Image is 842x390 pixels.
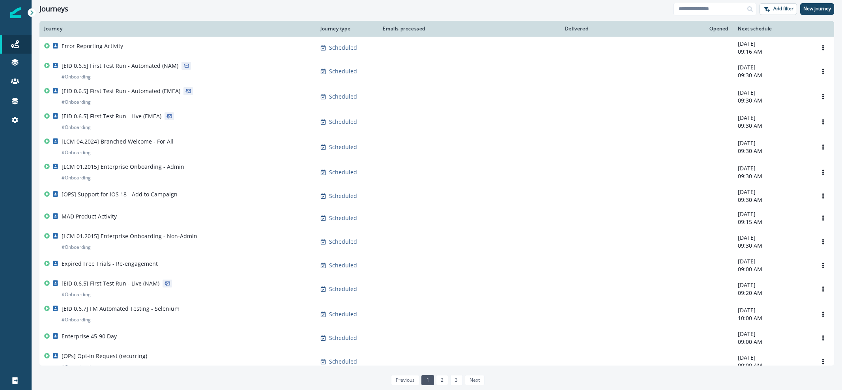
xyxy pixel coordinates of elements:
a: Enterprise 45-90 DayScheduled-[DATE]09:00 AMOptions [39,327,834,349]
a: Page 3 [450,375,462,385]
button: Options [817,212,829,224]
p: # Onboarding [62,73,91,81]
button: Options [817,141,829,153]
div: Emails processed [380,26,425,32]
div: Next schedule [738,26,807,32]
p: MAD Product Activity [62,213,117,220]
p: [DATE] [738,258,807,265]
p: [DATE] [738,188,807,196]
a: Error Reporting ActivityScheduled-[DATE]09:16 AMOptions [39,37,834,59]
a: [EID 0.6.5] First Test Run - Automated (NAM)#OnboardingScheduled-[DATE]09:30 AMOptions [39,59,834,84]
p: 09:30 AM [738,122,807,130]
button: Options [817,42,829,54]
p: [DATE] [738,63,807,71]
button: Options [817,259,829,271]
p: 09:30 AM [738,196,807,204]
p: 09:00 AM [738,362,807,369]
p: 09:00 AM [738,265,807,273]
p: Add filter [773,6,793,11]
p: 09:16 AM [738,48,807,56]
p: Scheduled [329,143,357,151]
button: Add filter [760,3,797,15]
p: # Onboarding [62,316,91,324]
p: Enterprise 45-90 Day [62,332,117,340]
p: Scheduled [329,192,357,200]
a: [LCM 04.2024] Branched Welcome - For All#OnboardingScheduled-[DATE]09:30 AMOptions [39,134,834,160]
p: New journey [803,6,831,11]
a: MAD Product ActivityScheduled-[DATE]09:15 AMOptions [39,207,834,229]
p: [EID 0.6.5] First Test Run - Automated (EMEA) [62,87,180,95]
div: Delivered [435,26,588,32]
p: [DATE] [738,281,807,289]
p: # Operational [62,363,91,371]
button: Options [817,283,829,295]
p: Scheduled [329,285,357,293]
p: [DATE] [738,306,807,314]
img: Inflection [10,7,21,18]
p: Scheduled [329,44,357,52]
button: Options [817,236,829,248]
p: # Onboarding [62,174,91,182]
p: # Onboarding [62,149,91,157]
button: Options [817,65,829,77]
p: [OPS] Support for iOS 18 - Add to Campaign [62,190,178,198]
p: Scheduled [329,214,357,222]
p: # Onboarding [62,243,91,251]
p: [DATE] [738,40,807,48]
p: [DATE] [738,89,807,97]
button: Options [817,356,829,368]
p: Error Reporting Activity [62,42,123,50]
p: [DATE] [738,114,807,122]
a: [OPs] Opt-in Request (recurring)#OperationalScheduled-[DATE]09:00 AMOptions [39,349,834,374]
p: 10:00 AM [738,314,807,322]
p: [DATE] [738,139,807,147]
div: Opened [598,26,728,32]
p: 09:30 AM [738,147,807,155]
p: [EID 0.6.5] First Test Run - Live (EMEA) [62,112,161,120]
p: Scheduled [329,118,357,126]
a: [EID 0.6.7] FM Automated Testing - Selenium#OnboardingScheduled-[DATE]10:00 AMOptions [39,302,834,327]
a: Expired Free Trials - Re-engagementScheduled-[DATE]09:00 AMOptions [39,254,834,276]
ul: Pagination [389,375,485,385]
p: [LCM 01.2015] Enterprise Onboarding - Admin [62,163,184,171]
button: Options [817,190,829,202]
a: Page 2 [436,375,448,385]
p: [EID 0.6.7] FM Automated Testing - Selenium [62,305,180,313]
h1: Journeys [39,5,68,13]
div: Journey type [320,26,370,32]
a: [EID 0.6.5] First Test Run - Automated (EMEA)#OnboardingScheduled-[DATE]09:30 AMOptions [39,84,834,109]
p: Scheduled [329,93,357,101]
p: [OPs] Opt-in Request (recurring) [62,352,147,360]
p: [DATE] [738,330,807,338]
p: Scheduled [329,261,357,269]
p: 09:30 AM [738,71,807,79]
p: 09:15 AM [738,218,807,226]
a: [OPS] Support for iOS 18 - Add to CampaignScheduled-[DATE]09:30 AMOptions [39,185,834,207]
p: [LCM 01.2015] Enterprise Onboarding - Non-Admin [62,232,197,240]
button: Options [817,116,829,128]
p: # Onboarding [62,98,91,106]
p: [DATE] [738,210,807,218]
p: Scheduled [329,238,357,246]
p: Scheduled [329,358,357,366]
p: 09:00 AM [738,338,807,346]
p: [EID 0.6.5] First Test Run - Live (NAM) [62,280,159,287]
p: [DATE] [738,354,807,362]
button: Options [817,332,829,344]
p: 09:30 AM [738,242,807,250]
a: [LCM 01.2015] Enterprise Onboarding - Admin#OnboardingScheduled-[DATE]09:30 AMOptions [39,160,834,185]
p: 09:30 AM [738,97,807,104]
button: Options [817,166,829,178]
a: Next page [465,375,485,385]
p: [DATE] [738,234,807,242]
p: # Onboarding [62,123,91,131]
button: New journey [800,3,834,15]
p: Scheduled [329,168,357,176]
a: Page 1 is your current page [421,375,434,385]
button: Options [817,308,829,320]
a: [LCM 01.2015] Enterprise Onboarding - Non-Admin#OnboardingScheduled-[DATE]09:30 AMOptions [39,229,834,254]
p: 09:30 AM [738,172,807,180]
p: Expired Free Trials - Re-engagement [62,260,158,268]
p: [LCM 04.2024] Branched Welcome - For All [62,138,174,146]
a: [EID 0.6.5] First Test Run - Live (EMEA)#OnboardingScheduled-[DATE]09:30 AMOptions [39,109,834,134]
